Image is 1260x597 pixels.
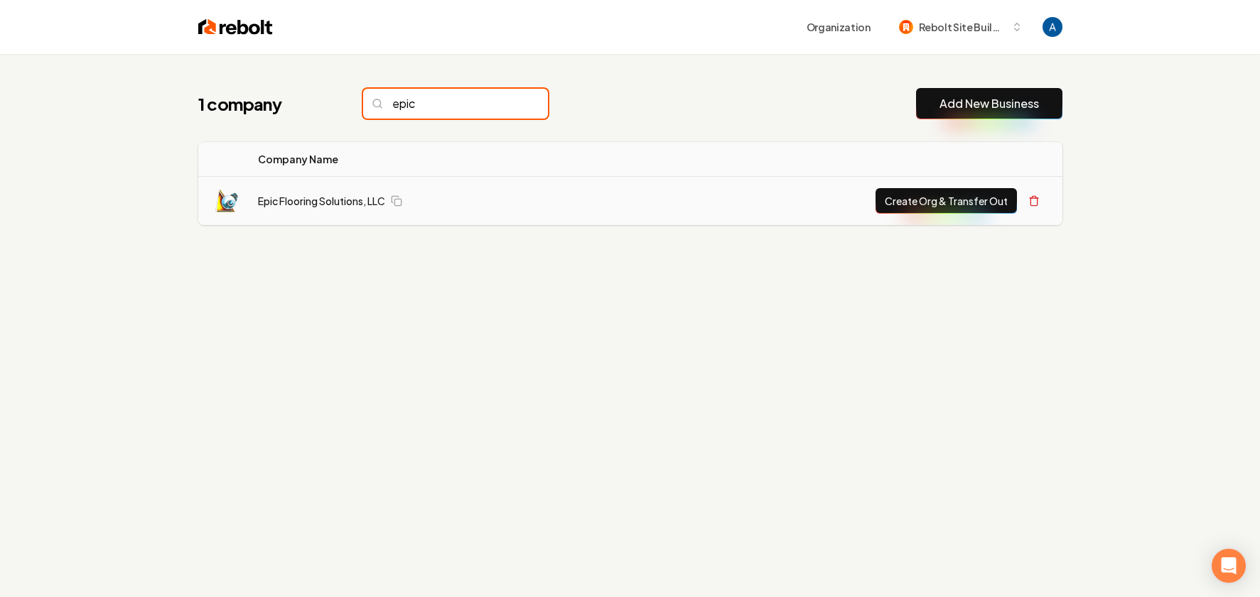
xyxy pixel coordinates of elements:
[247,142,619,177] th: Company Name
[899,20,913,34] img: Rebolt Site Builder
[798,14,879,40] button: Organization
[1043,17,1062,37] img: Andrew Magana
[919,20,1006,35] span: Rebolt Site Builder
[939,95,1039,112] a: Add New Business
[258,194,385,208] a: Epic Flooring Solutions, LLC
[916,88,1062,119] button: Add New Business
[876,188,1017,214] button: Create Org & Transfer Out
[198,92,335,115] h1: 1 company
[1043,17,1062,37] button: Open user button
[1212,549,1246,583] div: Open Intercom Messenger
[198,17,273,37] img: Rebolt Logo
[215,190,238,212] img: Epic Flooring Solutions, LLC logo
[363,89,548,119] input: Search...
